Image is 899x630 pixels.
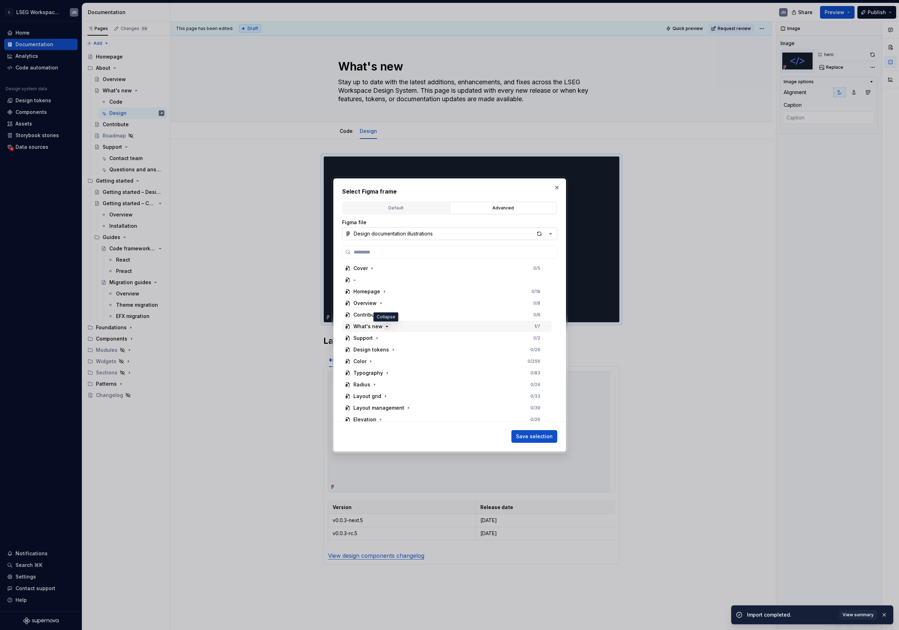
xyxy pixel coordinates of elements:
div: / 7 [534,324,540,329]
div: Layout management [353,404,404,411]
div: Elevation [353,416,376,423]
button: Design documentation illustrations [342,227,557,240]
button: View summary [839,610,877,620]
div: 0 / 256 [528,359,540,364]
div: Design documentation illustrations [354,230,433,237]
div: 0 / 8 [533,312,540,318]
div: Support [353,335,373,342]
div: Overview [353,300,377,307]
div: - [353,276,356,283]
div: Collapse [373,312,399,322]
div: 0 / 18 [531,289,540,294]
div: 0 / 5 [533,265,540,271]
div: Contribute [353,311,379,318]
div: Typography [353,369,383,377]
span: 1 [534,324,536,329]
div: Homepage [353,288,380,295]
div: 0 / 24 [530,382,540,387]
div: 0 / 26 [530,417,540,422]
div: 0 / 39 [530,405,540,411]
div: Advanced [452,204,554,212]
label: Figma file [342,219,366,226]
h2: Select Figma frame [342,187,557,196]
div: 0 / 33 [530,393,540,399]
div: Design tokens [353,346,389,353]
span: View summary [843,612,874,618]
div: 0 / 8 [533,300,540,306]
div: Color [353,358,366,365]
div: 0 / 29 [530,347,540,353]
div: Import completed. [747,611,835,618]
div: Radius [353,381,370,388]
button: Save selection [511,430,557,443]
div: 0 / 83 [530,370,540,376]
div: Layout grid [353,393,381,400]
span: Save selection [516,433,553,440]
div: What's new [353,323,383,330]
div: Cover [353,265,368,272]
div: 0 / 2 [533,335,540,341]
div: Default [345,204,447,212]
